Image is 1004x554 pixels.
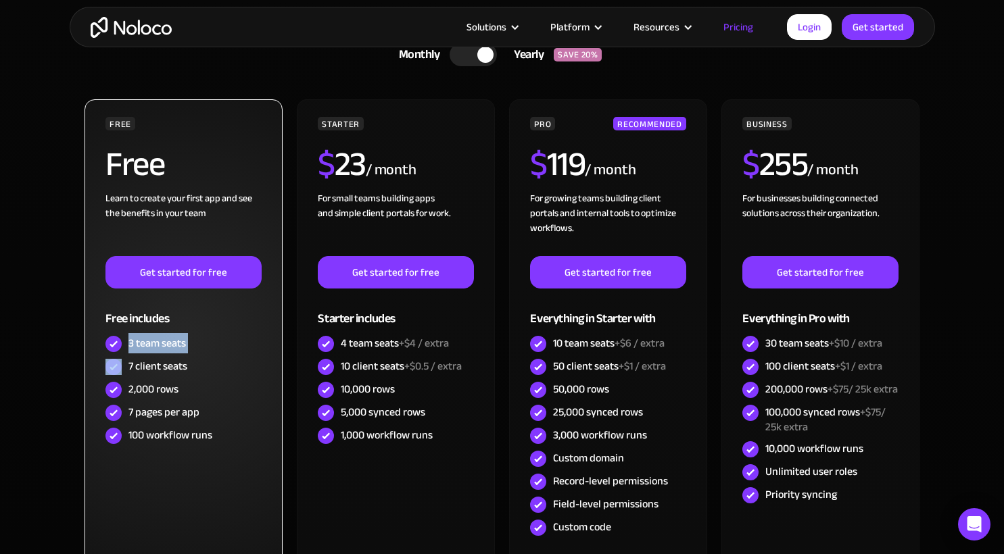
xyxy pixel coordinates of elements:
[382,45,450,65] div: Monthly
[533,18,617,36] div: Platform
[958,508,990,540] div: Open Intercom Messenger
[341,405,425,420] div: 5,000 synced rows
[765,405,898,434] div: 100,000 synced rows
[617,18,707,36] div: Resources
[530,288,686,332] div: Everything in Starter with
[553,405,643,420] div: 25,000 synced rows
[341,382,395,397] div: 10,000 rows
[613,117,686,130] div: RECOMMENDED
[585,159,636,181] div: / month
[366,159,416,181] div: / month
[318,147,366,181] h2: 23
[619,356,666,376] span: +$1 / extra
[553,474,668,488] div: Record-level permissions
[530,147,585,181] h2: 119
[553,451,624,465] div: Custom domain
[497,45,554,65] div: Yearly
[553,428,647,443] div: 3,000 workflow runs
[707,18,770,36] a: Pricing
[318,117,363,130] div: STARTER
[553,382,609,397] div: 50,000 rows
[318,288,473,332] div: Starter includes
[842,14,914,40] a: Get started
[553,359,666,374] div: 50 client seats
[530,256,686,288] a: Get started for free
[530,117,555,130] div: PRO
[742,147,807,181] h2: 255
[105,191,261,256] div: Learn to create your first app and see the benefits in your team ‍
[742,191,898,256] div: For businesses building connected solutions across their organization. ‍
[105,147,164,181] h2: Free
[341,336,449,351] div: 4 team seats
[828,379,898,399] span: +$75/ 25k extra
[554,48,602,61] div: SAVE 20%
[787,14,832,40] a: Login
[742,256,898,288] a: Get started for free
[550,18,590,36] div: Platform
[765,441,863,456] div: 10,000 workflow runs
[450,18,533,36] div: Solutions
[765,336,882,351] div: 30 team seats
[765,359,882,374] div: 100 client seats
[404,356,462,376] span: +$0.5 / extra
[341,359,462,374] div: 10 client seats
[634,18,679,36] div: Resources
[399,333,449,353] span: +$4 / extra
[91,17,172,38] a: home
[128,336,186,351] div: 3 team seats
[128,428,212,443] div: 100 workflow runs
[829,333,882,353] span: +$10 / extra
[530,132,547,196] span: $
[765,402,886,437] span: +$75/ 25k extra
[105,117,135,130] div: FREE
[765,382,898,397] div: 200,000 rows
[835,356,882,376] span: +$1 / extra
[467,18,506,36] div: Solutions
[553,497,659,511] div: Field-level permissions
[807,159,858,181] div: / month
[341,428,433,443] div: 1,000 workflow runs
[765,464,857,479] div: Unlimited user roles
[765,487,837,502] div: Priority syncing
[553,336,665,351] div: 10 team seats
[318,132,335,196] span: $
[742,117,791,130] div: BUSINESS
[318,256,473,288] a: Get started for free
[105,288,261,332] div: Free includes
[553,520,611,534] div: Custom code
[105,256,261,288] a: Get started for free
[128,359,187,374] div: 7 client seats
[318,191,473,256] div: For small teams building apps and simple client portals for work. ‍
[742,288,898,332] div: Everything in Pro with
[530,191,686,256] div: For growing teams building client portals and internal tools to optimize workflows.
[128,382,178,397] div: 2,000 rows
[615,333,665,353] span: +$6 / extra
[742,132,759,196] span: $
[128,405,199,420] div: 7 pages per app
